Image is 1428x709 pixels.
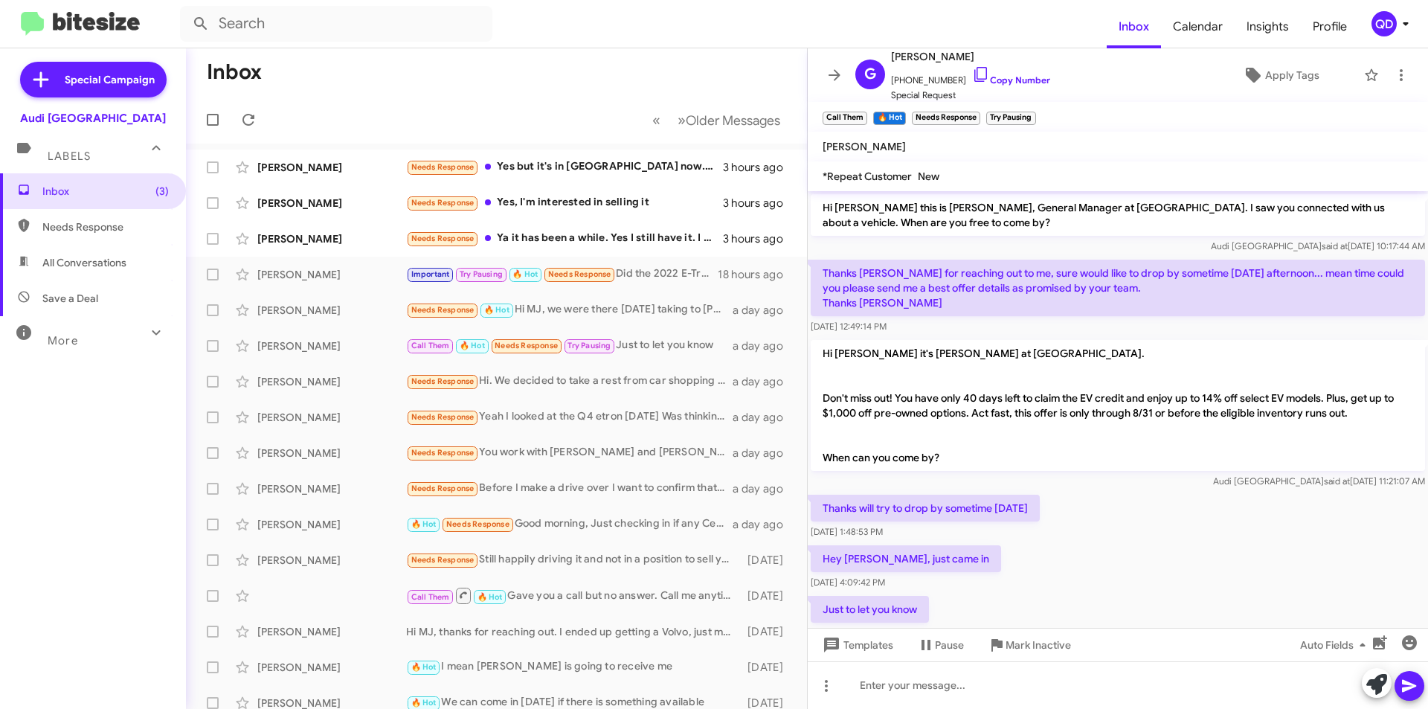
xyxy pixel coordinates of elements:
[406,194,723,211] div: Yes, I'm interested in selling it
[1288,632,1383,658] button: Auto Fields
[1006,632,1071,658] span: Mark Inactive
[406,301,733,318] div: Hi MJ, we were there [DATE] taking to [PERSON_NAME]
[811,495,1040,522] p: Thanks will try to drop by sometime [DATE]
[411,448,475,458] span: Needs Response
[918,170,939,183] span: New
[406,586,740,605] div: Gave you a call but no answer. Call me anytime.
[411,592,450,602] span: Call Them
[406,444,733,461] div: You work with [PERSON_NAME] and [PERSON_NAME]?
[1265,62,1319,89] span: Apply Tags
[48,334,78,347] span: More
[20,62,167,97] a: Special Campaign
[1359,11,1412,36] button: QD
[406,516,733,533] div: Good morning, Just checking in if any Certified S5, S6, S7 or Etron GT are available under $38,00...
[1235,5,1301,48] span: Insights
[257,446,406,461] div: [PERSON_NAME]
[733,303,795,318] div: a day ago
[733,410,795,425] div: a day ago
[811,627,887,638] span: [DATE] 4:09:50 PM
[411,305,475,315] span: Needs Response
[411,162,475,172] span: Needs Response
[820,632,893,658] span: Templates
[406,658,740,676] div: I mean [PERSON_NAME] is going to receive me
[740,660,795,675] div: [DATE]
[42,255,126,270] span: All Conversations
[411,662,437,672] span: 🔥 Hot
[257,553,406,568] div: [PERSON_NAME]
[873,112,905,125] small: 🔥 Hot
[686,112,780,129] span: Older Messages
[723,196,795,211] div: 3 hours ago
[477,592,503,602] span: 🔥 Hot
[740,624,795,639] div: [DATE]
[411,198,475,208] span: Needs Response
[740,588,795,603] div: [DATE]
[406,266,718,283] div: Did the 2022 E-Tron S sell?
[643,105,669,135] button: Previous
[733,339,795,353] div: a day ago
[811,194,1425,236] p: Hi [PERSON_NAME] this is [PERSON_NAME], General Manager at [GEOGRAPHIC_DATA]. I saw you connected...
[823,170,912,183] span: *Repeat Customer
[935,632,964,658] span: Pause
[740,553,795,568] div: [DATE]
[811,577,885,588] span: [DATE] 4:09:42 PM
[1322,240,1348,251] span: said at
[257,374,406,389] div: [PERSON_NAME]
[180,6,492,42] input: Search
[411,412,475,422] span: Needs Response
[823,140,906,153] span: [PERSON_NAME]
[1213,475,1425,487] span: Audi [GEOGRAPHIC_DATA] [DATE] 11:21:07 AM
[905,632,976,658] button: Pause
[1301,5,1359,48] a: Profile
[1204,62,1357,89] button: Apply Tags
[484,305,509,315] span: 🔥 Hot
[406,373,733,390] div: Hi. We decided to take a rest from car shopping for now. We'll make contact again when ready. Thanks
[411,341,450,350] span: Call Them
[411,698,437,708] span: 🔥 Hot
[1107,5,1161,48] a: Inbox
[733,517,795,532] div: a day ago
[257,624,406,639] div: [PERSON_NAME]
[42,219,169,234] span: Needs Response
[1371,11,1397,36] div: QD
[811,321,887,332] span: [DATE] 12:49:14 PM
[406,551,740,568] div: Still happily driving it and not in a position to sell yet. Thank you.
[1324,475,1350,487] span: said at
[548,269,611,279] span: Needs Response
[411,376,475,386] span: Needs Response
[406,158,723,176] div: Yes but it's in [GEOGRAPHIC_DATA] now. Would you be interested in shipping it back to [US_STATE]?
[257,267,406,282] div: [PERSON_NAME]
[65,72,155,87] span: Special Campaign
[411,484,475,493] span: Needs Response
[678,111,686,129] span: »
[257,303,406,318] div: [PERSON_NAME]
[257,339,406,353] div: [PERSON_NAME]
[460,341,485,350] span: 🔥 Hot
[411,555,475,565] span: Needs Response
[155,184,169,199] span: (3)
[460,269,503,279] span: Try Pausing
[257,410,406,425] div: [PERSON_NAME]
[257,160,406,175] div: [PERSON_NAME]
[20,111,166,126] div: Audi [GEOGRAPHIC_DATA]
[811,260,1425,316] p: Thanks [PERSON_NAME] for reaching out to me, sure would like to drop by sometime [DATE] afternoon...
[823,112,867,125] small: Call Them
[718,267,795,282] div: 18 hours ago
[733,481,795,496] div: a day ago
[891,48,1050,65] span: [PERSON_NAME]
[733,374,795,389] div: a day ago
[1161,5,1235,48] a: Calendar
[406,480,733,497] div: Before I make a drive over I want to confirm that your dealership would be willing to submit a sa...
[257,660,406,675] div: [PERSON_NAME]
[811,545,1001,572] p: Hey [PERSON_NAME], just came in
[446,519,509,529] span: Needs Response
[512,269,538,279] span: 🔥 Hot
[864,62,876,86] span: G
[723,231,795,246] div: 3 hours ago
[495,341,558,350] span: Needs Response
[986,112,1035,125] small: Try Pausing
[411,234,475,243] span: Needs Response
[733,446,795,461] div: a day ago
